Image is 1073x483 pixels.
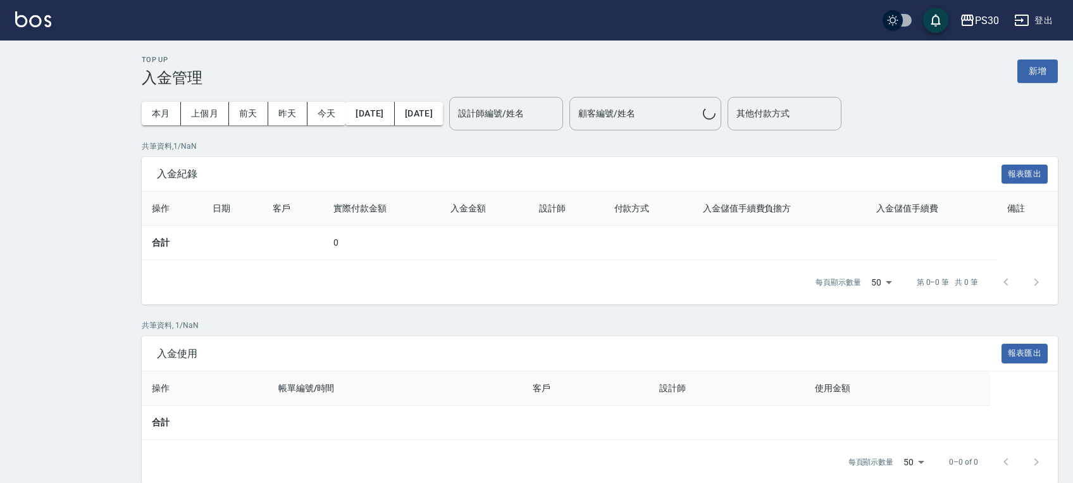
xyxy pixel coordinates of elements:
[268,372,523,406] th: 帳單編號/時間
[202,192,263,226] th: 日期
[142,141,1058,152] p: 共 筆資料, 1 / NaN
[15,11,51,27] img: Logo
[395,102,443,125] button: [DATE]
[949,456,978,468] p: 0–0 of 0
[975,13,999,28] div: PS30
[157,348,1002,360] span: 入金使用
[955,8,1004,34] button: PS30
[1017,60,1058,83] button: 新增
[142,69,202,87] h3: 入金管理
[898,445,929,479] div: 50
[142,56,202,64] h2: Top Up
[604,192,693,226] th: 付款方式
[816,277,861,288] p: 每頁顯示數量
[1002,167,1048,179] a: 報表匯出
[1002,347,1048,359] a: 報表匯出
[649,372,805,406] th: 設計師
[323,192,440,226] th: 實際付款金額
[268,102,307,125] button: 昨天
[997,192,1058,226] th: 備註
[229,102,268,125] button: 前天
[142,226,263,260] td: 合計
[917,277,978,288] p: 第 0–0 筆 共 0 筆
[181,102,229,125] button: 上個月
[142,192,202,226] th: 操作
[848,456,894,468] p: 每頁顯示數量
[1017,65,1058,77] a: 新增
[693,192,866,226] th: 入金儲值手續費負擔方
[142,320,1058,331] p: 共 筆資料, 1 / NaN
[323,226,440,260] td: 0
[923,8,948,33] button: save
[157,168,1002,180] span: 入金紀錄
[523,372,649,406] th: 客戶
[440,192,529,226] th: 入金金額
[866,192,997,226] th: 入金儲值手續費
[1002,165,1048,184] button: 報表匯出
[805,372,990,406] th: 使用金額
[142,406,268,440] td: 合計
[1009,9,1058,32] button: 登出
[529,192,604,226] th: 設計師
[263,192,323,226] th: 客戶
[345,102,394,125] button: [DATE]
[1002,344,1048,363] button: 報表匯出
[142,102,181,125] button: 本月
[142,372,268,406] th: 操作
[866,265,896,299] div: 50
[307,102,346,125] button: 今天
